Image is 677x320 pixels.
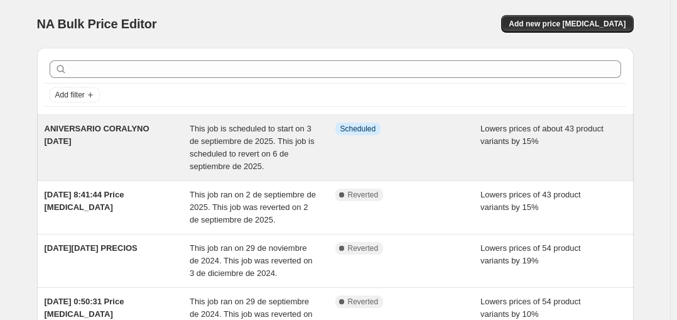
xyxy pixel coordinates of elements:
span: [DATE] 8:41:44 Price [MEDICAL_DATA] [45,190,124,212]
button: Add filter [50,87,100,102]
span: Reverted [348,190,379,200]
span: NA Bulk Price Editor [37,17,157,31]
span: Lowers prices of about 43 product variants by 15% [480,124,604,146]
span: This job ran on 2 de septiembre de 2025. This job was reverted on 2 de septiembre de 2025. [190,190,316,224]
span: [DATE][DATE] PRECIOS [45,243,138,253]
span: Lowers prices of 43 product variants by 15% [480,190,581,212]
span: Lowers prices of 54 product variants by 10% [480,297,581,319]
span: Reverted [348,297,379,307]
span: Add filter [55,90,85,100]
span: ANIVERSARIO CORALYNO [DATE] [45,124,149,146]
span: Add new price [MEDICAL_DATA] [509,19,626,29]
span: [DATE] 0:50:31 Price [MEDICAL_DATA] [45,297,124,319]
span: Scheduled [340,124,376,134]
button: Add new price [MEDICAL_DATA] [501,15,633,33]
span: Reverted [348,243,379,253]
span: Lowers prices of 54 product variants by 19% [480,243,581,265]
span: This job is scheduled to start on 3 de septiembre de 2025. This job is scheduled to revert on 6 d... [190,124,315,171]
span: This job ran on 29 de noviembre de 2024. This job was reverted on 3 de diciembre de 2024. [190,243,313,278]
